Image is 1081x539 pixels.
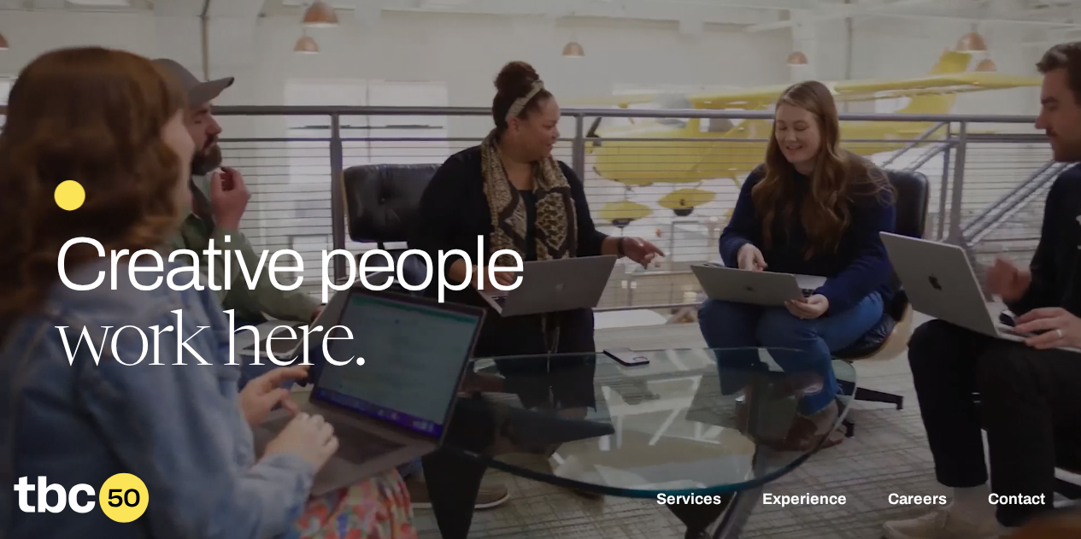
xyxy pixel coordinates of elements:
a: Home [14,511,149,529]
a: Experience [762,490,847,511]
a: Services [656,490,721,511]
a: Contact [988,490,1045,511]
a: Careers [888,490,947,511]
span: work here. [54,309,366,384]
span: Creative people [54,224,523,305]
